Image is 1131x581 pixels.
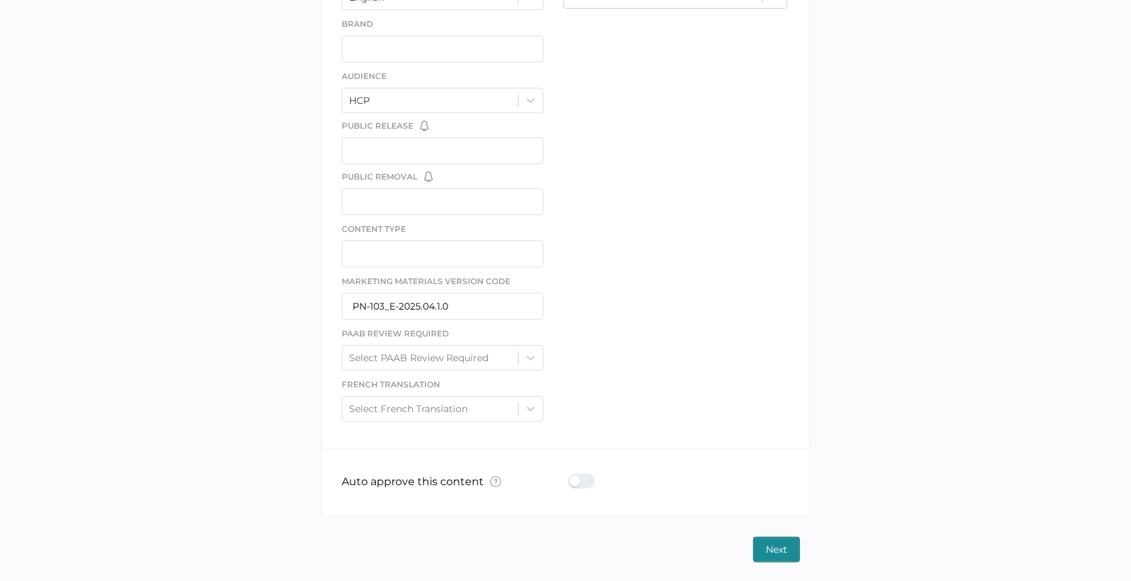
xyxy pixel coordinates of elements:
img: bell-default.8986a8bf.svg [424,172,433,182]
p: Auto approve this content [342,475,501,491]
button: Next [753,537,800,562]
span: Next [766,537,787,562]
img: tooltip-default.0a89c667.svg [490,476,501,487]
span: PAAB Review Required [342,328,449,338]
div: Select PAAB Review Required [349,352,488,364]
span: Audience [342,71,387,81]
div: Select French Translation [349,403,468,415]
img: bell-default.8986a8bf.svg [420,121,429,131]
span: Marketing Materials Version Code [342,276,511,286]
div: HCP [349,94,370,107]
span: French Translation [342,379,440,389]
span: Public Removal [342,171,417,183]
span: Public Release [342,120,413,132]
span: Content Type [342,224,406,234]
span: Brand [342,19,373,29]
